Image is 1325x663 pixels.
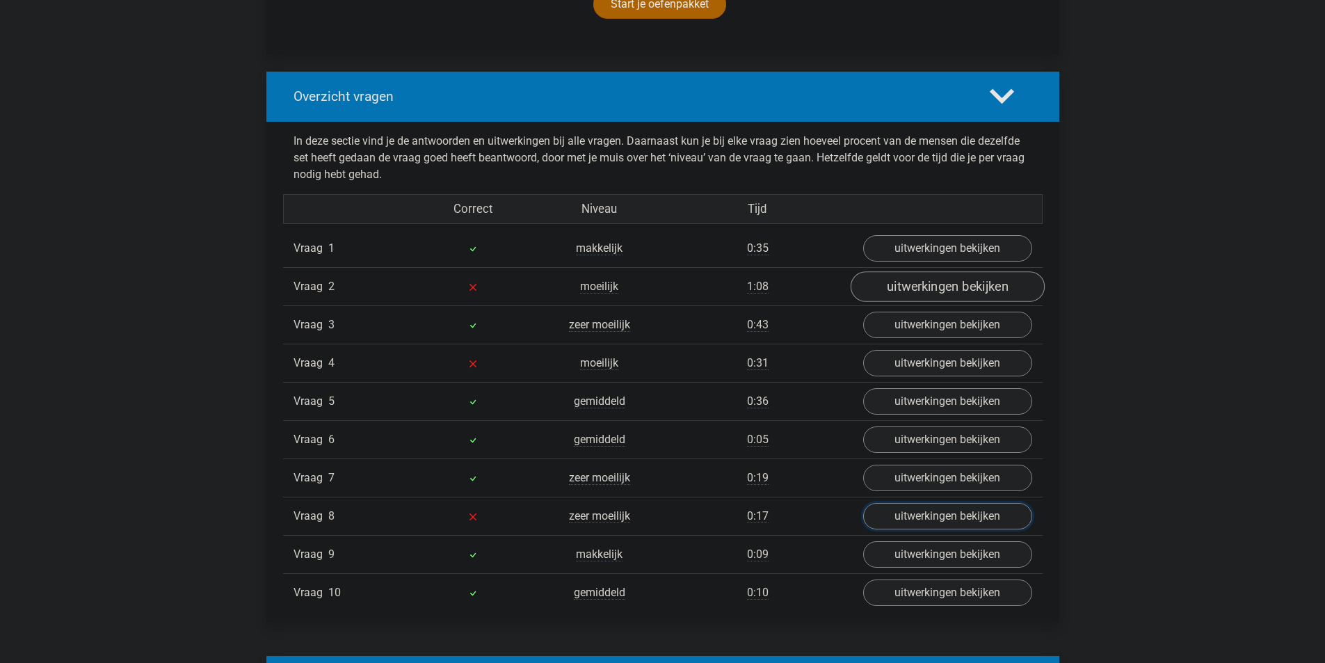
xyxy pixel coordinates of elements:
span: gemiddeld [574,394,625,408]
span: 5 [328,394,335,408]
span: makkelijk [576,548,623,561]
span: 0:17 [747,509,769,523]
span: 6 [328,433,335,446]
a: uitwerkingen bekijken [863,580,1032,606]
a: uitwerkingen bekijken [863,235,1032,262]
span: Vraag [294,393,328,410]
span: moeilijk [580,356,618,370]
span: 7 [328,471,335,484]
div: In deze sectie vind je de antwoorden en uitwerkingen bij alle vragen. Daarnaast kun je bij elke v... [283,133,1043,183]
span: Vraag [294,584,328,601]
span: 10 [328,586,341,599]
span: zeer moeilijk [569,471,630,485]
span: 0:36 [747,394,769,408]
a: uitwerkingen bekijken [863,503,1032,529]
a: uitwerkingen bekijken [850,271,1044,302]
span: 0:19 [747,471,769,485]
div: Correct [410,200,536,218]
a: uitwerkingen bekijken [863,426,1032,453]
span: moeilijk [580,280,618,294]
span: zeer moeilijk [569,318,630,332]
a: uitwerkingen bekijken [863,312,1032,338]
span: Vraag [294,470,328,486]
span: makkelijk [576,241,623,255]
span: Vraag [294,546,328,563]
span: Vraag [294,240,328,257]
span: Vraag [294,278,328,295]
span: 1:08 [747,280,769,294]
a: uitwerkingen bekijken [863,541,1032,568]
span: 0:05 [747,433,769,447]
span: Vraag [294,431,328,448]
span: 0:35 [747,241,769,255]
div: Tijd [662,200,852,218]
span: 9 [328,548,335,561]
span: 0:43 [747,318,769,332]
span: 1 [328,241,335,255]
span: 0:31 [747,356,769,370]
a: uitwerkingen bekijken [863,388,1032,415]
span: Vraag [294,317,328,333]
span: 0:09 [747,548,769,561]
h4: Overzicht vragen [294,88,969,104]
a: uitwerkingen bekijken [863,465,1032,491]
span: 4 [328,356,335,369]
a: uitwerkingen bekijken [863,350,1032,376]
div: Niveau [536,200,663,218]
span: gemiddeld [574,586,625,600]
span: 0:10 [747,586,769,600]
span: zeer moeilijk [569,509,630,523]
span: 8 [328,509,335,522]
span: 3 [328,318,335,331]
span: Vraag [294,508,328,525]
span: 2 [328,280,335,293]
span: gemiddeld [574,433,625,447]
span: Vraag [294,355,328,372]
